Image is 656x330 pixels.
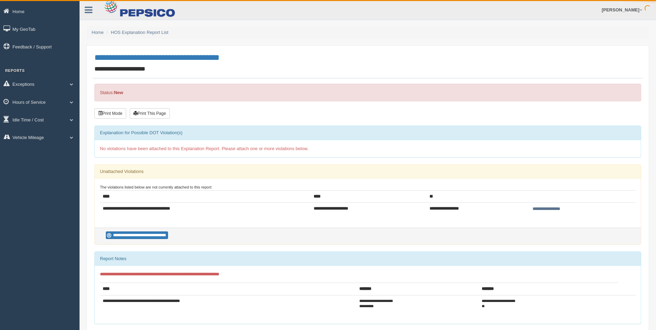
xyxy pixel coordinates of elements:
[94,84,641,101] div: Status:
[130,108,170,119] button: Print This Page
[92,30,104,35] a: Home
[100,185,212,189] small: The violations listed below are not currently attached to this report:
[95,165,641,178] div: Unattached Violations
[114,90,123,95] strong: New
[100,146,308,151] span: No violations have been attached to this Explanation Report. Please attach one or more violations...
[95,126,641,140] div: Explanation for Possible DOT Violation(s)
[94,108,126,119] button: Print Mode
[111,30,168,35] a: HOS Explanation Report List
[95,252,641,266] div: Report Notes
